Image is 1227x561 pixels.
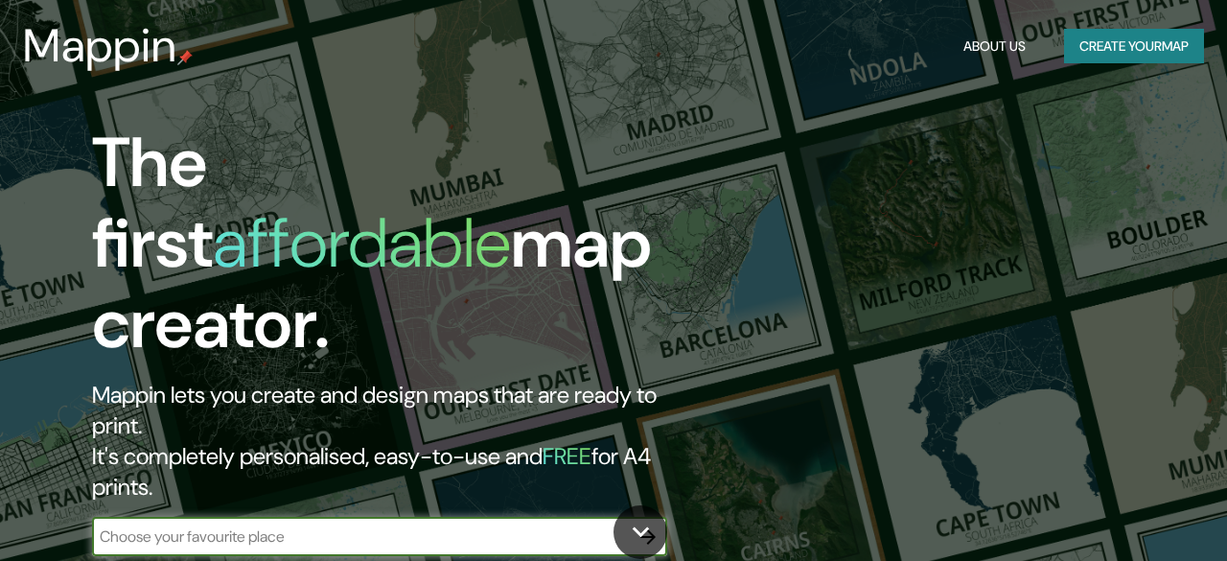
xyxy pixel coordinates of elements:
[92,526,629,548] input: Choose your favourite place
[1064,29,1204,64] button: Create yourmap
[23,19,177,73] h3: Mappin
[213,199,511,288] h1: affordable
[956,29,1033,64] button: About Us
[177,50,193,65] img: mappin-pin
[543,441,591,471] h5: FREE
[1056,486,1206,540] iframe: Help widget launcher
[92,123,706,380] h1: The first map creator.
[92,380,706,503] h2: Mappin lets you create and design maps that are ready to print. It's completely personalised, eas...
